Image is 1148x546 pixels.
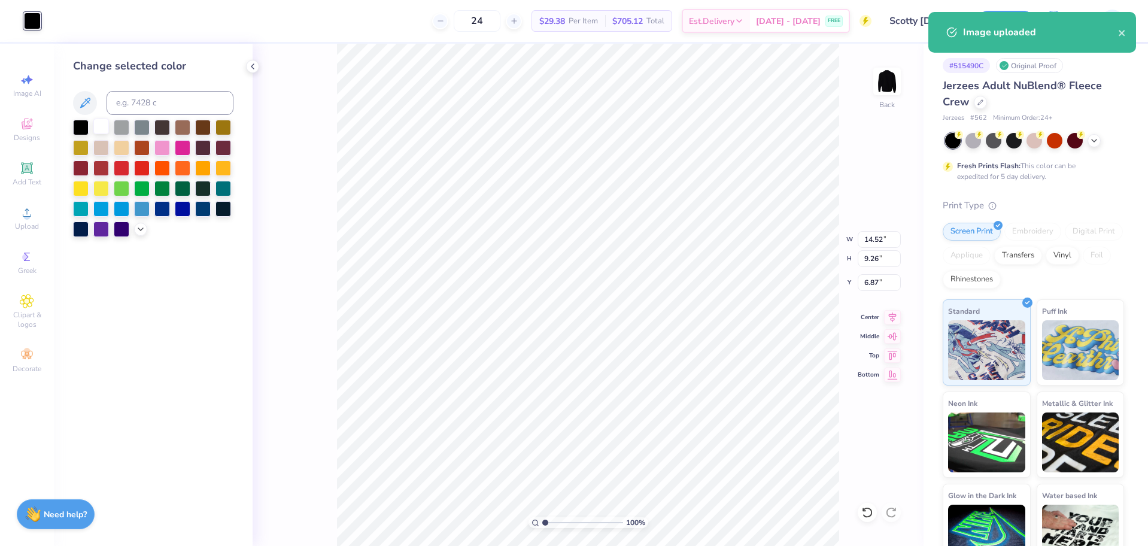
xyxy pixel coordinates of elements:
[943,247,991,265] div: Applique
[13,89,41,98] span: Image AI
[943,199,1124,213] div: Print Type
[1042,489,1097,502] span: Water based Ink
[14,133,40,142] span: Designs
[957,161,1021,171] strong: Fresh Prints Flash:
[948,320,1025,380] img: Standard
[970,113,987,123] span: # 562
[943,223,1001,241] div: Screen Print
[689,15,734,28] span: Est. Delivery
[44,509,87,520] strong: Need help?
[963,25,1118,40] div: Image uploaded
[569,15,598,28] span: Per Item
[1042,320,1119,380] img: Puff Ink
[1042,412,1119,472] img: Metallic & Glitter Ink
[626,517,645,528] span: 100 %
[18,266,37,275] span: Greek
[858,332,879,341] span: Middle
[948,412,1025,472] img: Neon Ink
[943,78,1102,109] span: Jerzees Adult NuBlend® Fleece Crew
[858,313,879,321] span: Center
[943,271,1001,289] div: Rhinestones
[15,222,39,231] span: Upload
[948,397,977,409] span: Neon Ink
[858,371,879,379] span: Bottom
[875,69,899,93] img: Back
[993,113,1053,123] span: Minimum Order: 24 +
[880,9,968,33] input: Untitled Design
[1046,247,1079,265] div: Vinyl
[1118,25,1126,40] button: close
[646,15,664,28] span: Total
[858,351,879,360] span: Top
[996,58,1063,73] div: Original Proof
[943,58,990,73] div: # 515490C
[879,99,895,110] div: Back
[994,247,1042,265] div: Transfers
[943,113,964,123] span: Jerzees
[6,310,48,329] span: Clipart & logos
[1065,223,1123,241] div: Digital Print
[756,15,821,28] span: [DATE] - [DATE]
[73,58,233,74] div: Change selected color
[1042,397,1113,409] span: Metallic & Glitter Ink
[539,15,565,28] span: $29.38
[1083,247,1111,265] div: Foil
[828,17,840,25] span: FREE
[1042,305,1067,317] span: Puff Ink
[612,15,643,28] span: $705.12
[13,364,41,374] span: Decorate
[13,177,41,187] span: Add Text
[957,160,1104,182] div: This color can be expedited for 5 day delivery.
[948,305,980,317] span: Standard
[948,489,1016,502] span: Glow in the Dark Ink
[454,10,500,32] input: – –
[1004,223,1061,241] div: Embroidery
[107,91,233,115] input: e.g. 7428 c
